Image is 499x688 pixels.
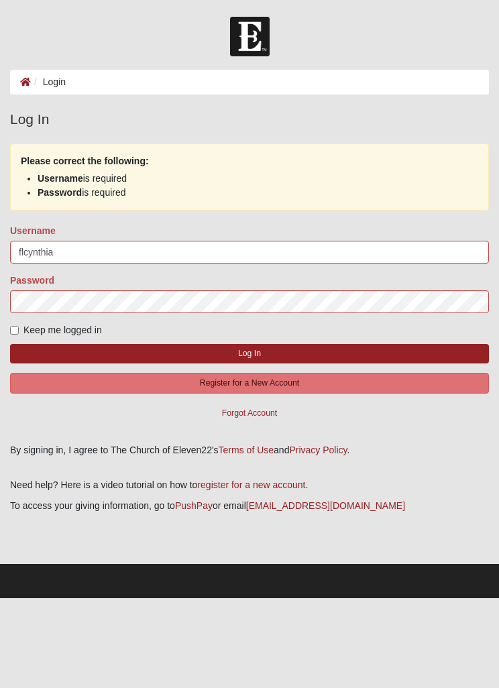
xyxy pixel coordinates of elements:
li: Login [31,75,66,89]
strong: Password [38,187,82,198]
input: Keep me logged in [10,326,19,335]
a: register for a new account [197,479,305,490]
label: Password [10,274,54,287]
div: By signing in, I agree to The Church of Eleven22's and . [10,443,489,457]
a: PushPay [175,500,213,511]
p: Need help? Here is a video tutorial on how to . [10,478,489,492]
img: Church of Eleven22 Logo [230,17,270,56]
button: Register for a New Account [10,373,489,394]
a: [EMAIL_ADDRESS][DOMAIN_NAME] [246,500,405,511]
span: Keep me logged in [23,325,102,335]
legend: Log In [10,109,489,130]
button: Log In [10,344,489,363]
li: is required [38,172,461,186]
div: Please correct the following: [10,144,489,211]
a: Terms of Use [219,445,274,455]
li: is required [38,186,461,200]
p: To access your giving information, go to or email [10,499,489,513]
strong: Username [38,173,83,184]
label: Username [10,224,56,237]
button: Forgot Account [10,403,489,424]
a: Privacy Policy [289,445,347,455]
